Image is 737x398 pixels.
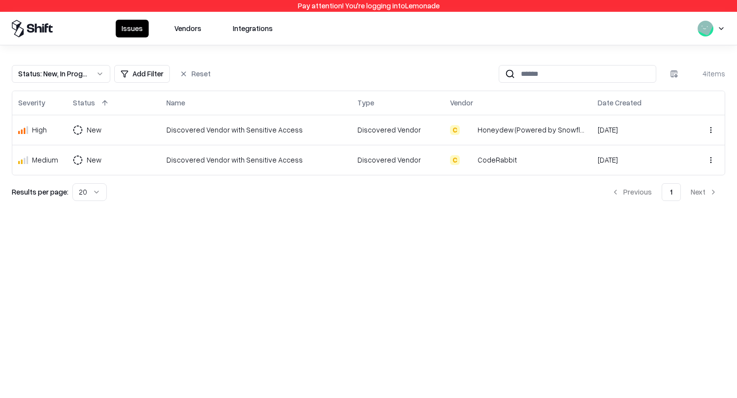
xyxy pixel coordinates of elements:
[357,155,438,165] div: Discovered Vendor
[73,151,119,169] button: New
[604,183,725,201] nav: pagination
[32,125,47,135] div: High
[166,125,346,135] div: Discovered Vendor with Sensitive Access
[686,68,725,79] div: 4 items
[174,65,217,83] button: Reset
[168,20,207,37] button: Vendors
[464,125,474,135] img: Honeydew (Powered by Snowflake)
[598,155,681,165] div: [DATE]
[598,98,641,108] div: Date Created
[73,121,119,139] button: New
[357,125,438,135] div: Discovered Vendor
[166,98,185,108] div: Name
[114,65,170,83] button: Add Filter
[357,98,374,108] div: Type
[18,98,45,108] div: Severity
[598,125,681,135] div: [DATE]
[478,155,517,165] div: CodeRabbit
[464,155,474,165] img: CodeRabbit
[12,187,68,197] p: Results per page:
[87,155,101,165] div: New
[450,98,473,108] div: Vendor
[116,20,149,37] button: Issues
[450,155,460,165] div: C
[87,125,101,135] div: New
[478,125,585,135] div: Honeydew (Powered by Snowflake)
[73,98,95,108] div: Status
[166,155,346,165] div: Discovered Vendor with Sensitive Access
[662,183,681,201] button: 1
[450,125,460,135] div: C
[32,155,58,165] div: Medium
[227,20,279,37] button: Integrations
[18,68,88,79] div: Status : New, In Progress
